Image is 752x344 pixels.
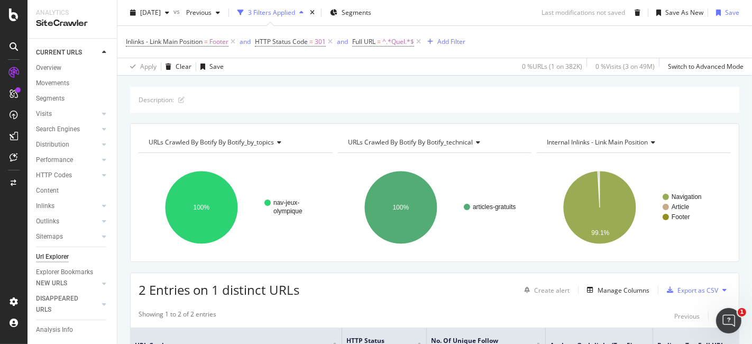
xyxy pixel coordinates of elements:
[36,278,67,289] div: NEW URLS
[36,93,65,104] div: Segments
[674,310,700,322] button: Previous
[672,193,702,201] text: Navigation
[36,8,108,17] div: Analytics
[255,37,308,46] span: HTTP Status Code
[342,8,371,17] span: Segments
[382,34,414,49] span: ^.*Quel.*$
[240,37,251,47] button: and
[337,37,348,46] div: and
[36,267,109,278] a: Explorer Bookmarks
[315,34,326,49] span: 301
[712,4,739,21] button: Save
[716,308,741,333] iframe: Intercom live chat
[583,284,649,296] button: Manage Columns
[149,138,274,147] span: URLs Crawled By Botify By botify_by_topics
[337,37,348,47] button: and
[36,293,89,315] div: DISAPPEARED URLS
[240,37,251,46] div: and
[182,4,224,21] button: Previous
[36,124,99,135] a: Search Engines
[36,78,69,89] div: Movements
[423,35,465,48] button: Add Filter
[140,8,161,17] span: 2025 Sep. 30th
[233,4,308,21] button: 3 Filters Applied
[36,139,99,150] a: Distribution
[209,34,228,49] span: Footer
[36,47,99,58] a: CURRENT URLS
[194,204,210,211] text: 100%
[248,8,295,17] div: 3 Filters Applied
[36,62,61,74] div: Overview
[592,229,610,237] text: 99.1%
[520,282,570,298] button: Create alert
[126,37,203,46] span: Inlinks - Link Main Position
[36,231,63,242] div: Sitemaps
[352,37,375,46] span: Full URL
[392,204,409,211] text: 100%
[595,62,655,71] div: 0 % Visits ( 3 on 49M )
[36,185,59,196] div: Content
[326,4,375,21] button: Segments
[36,324,73,336] div: Analysis Info
[36,155,73,166] div: Performance
[126,58,157,75] button: Apply
[665,8,703,17] div: Save As New
[36,47,82,58] div: CURRENT URLS
[652,4,703,21] button: Save As New
[36,216,59,227] div: Outlinks
[176,62,191,71] div: Clear
[672,213,690,221] text: Footer
[36,293,99,315] a: DISAPPEARED URLS
[36,17,108,30] div: SiteCrawler
[677,286,718,295] div: Export as CSV
[182,8,212,17] span: Previous
[36,267,93,278] div: Explorer Bookmarks
[161,58,191,75] button: Clear
[545,134,721,151] h4: Internal Inlinks - Link Main Position
[672,203,690,211] text: Article
[522,62,582,71] div: 0 % URLs ( 1 on 382K )
[139,161,329,254] div: A chart.
[36,278,99,289] a: NEW URLS
[437,37,465,46] div: Add Filter
[36,231,99,242] a: Sitemaps
[139,281,299,298] span: 2 Entries on 1 distinct URLs
[725,8,739,17] div: Save
[338,161,529,254] svg: A chart.
[36,170,99,181] a: HTTP Codes
[542,8,625,17] div: Last modifications not saved
[308,7,317,18] div: times
[36,251,109,262] a: Url Explorer
[537,161,728,254] svg: A chart.
[126,4,173,21] button: [DATE]
[36,324,109,336] a: Analysis Info
[36,251,69,262] div: Url Explorer
[377,37,381,46] span: =
[36,93,109,104] a: Segments
[598,286,649,295] div: Manage Columns
[668,62,744,71] div: Switch to Advanced Mode
[140,62,157,71] div: Apply
[36,62,109,74] a: Overview
[273,207,302,215] text: olympique
[36,201,99,212] a: Inlinks
[36,185,109,196] a: Content
[663,282,718,298] button: Export as CSV
[139,95,174,104] div: Description:
[309,37,313,46] span: =
[346,134,522,151] h4: URLs Crawled By Botify By botify_technical
[36,139,69,150] div: Distribution
[738,308,746,316] span: 1
[173,7,182,16] span: vs
[36,155,99,166] a: Performance
[664,58,744,75] button: Switch to Advanced Mode
[547,138,648,147] span: Internal Inlinks - Link Main Position
[36,108,99,120] a: Visits
[139,310,216,322] div: Showing 1 to 2 of 2 entries
[209,62,224,71] div: Save
[146,134,323,151] h4: URLs Crawled By Botify By botify_by_topics
[674,312,700,321] div: Previous
[36,170,72,181] div: HTTP Codes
